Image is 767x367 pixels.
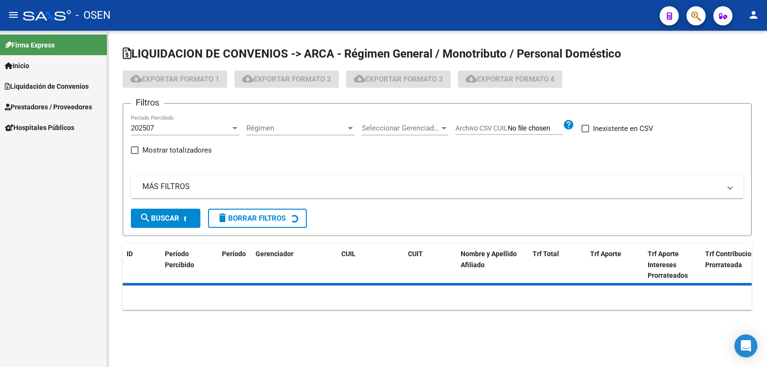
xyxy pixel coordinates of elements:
span: Exportar Formato 2 [242,75,331,83]
datatable-header-cell: ID [123,244,161,286]
span: Trf Total [533,250,559,258]
span: Inicio [5,60,29,71]
span: - OSEN [76,5,111,26]
datatable-header-cell: Período Percibido [161,244,204,286]
span: CUIT [408,250,423,258]
span: Firma Express [5,40,55,50]
span: Exportar Formato 3 [354,75,443,83]
datatable-header-cell: Trf Aporte [586,244,644,286]
mat-icon: person [748,9,759,21]
span: Seleccionar Gerenciador [362,124,440,132]
datatable-header-cell: Trf Aporte Intereses Prorrateados [644,244,701,286]
span: Exportar Formato 4 [465,75,555,83]
span: CUIL [341,250,356,258]
mat-icon: help [563,119,574,130]
datatable-header-cell: Trf Total [529,244,586,286]
span: 202507 [131,124,154,132]
mat-icon: cloud_download [465,73,477,84]
span: Inexistente en CSV [593,123,653,134]
span: Mostrar totalizadores [142,144,212,156]
datatable-header-cell: Trf Contribucion Prorrateada [701,244,759,286]
mat-expansion-panel-header: MÁS FILTROS [131,175,744,198]
button: Borrar Filtros [208,209,307,228]
span: Período Percibido [165,250,194,269]
span: LIQUIDACION DE CONVENIOS -> ARCA - Régimen General / Monotributo / Personal Doméstico [123,47,621,60]
span: Prestadores / Proveedores [5,102,92,112]
button: Exportar Formato 1 [123,71,227,88]
button: Exportar Formato 2 [234,71,339,88]
datatable-header-cell: CUIT [404,244,457,286]
datatable-header-cell: Período [218,244,252,286]
button: Buscar [131,209,200,228]
span: Régimen [246,124,346,132]
span: ID [127,250,133,258]
span: Período [222,250,246,258]
datatable-header-cell: CUIL [337,244,390,286]
button: Exportar Formato 4 [458,71,562,88]
mat-icon: cloud_download [242,73,254,84]
h3: Filtros [131,96,164,109]
span: Trf Aporte Intereses Prorrateados [648,250,688,280]
mat-icon: menu [8,9,19,21]
span: Gerenciador [256,250,293,258]
span: Buscar [139,214,179,223]
span: Exportar Formato 1 [130,75,220,83]
input: Archivo CSV CUIL [508,124,563,133]
span: Hospitales Públicos [5,122,74,133]
mat-panel-title: MÁS FILTROS [142,181,721,192]
datatable-header-cell: Gerenciador [252,244,324,286]
mat-icon: cloud_download [354,73,365,84]
mat-icon: cloud_download [130,73,142,84]
span: Liquidación de Convenios [5,81,89,92]
button: Exportar Formato 3 [346,71,451,88]
mat-icon: search [139,212,151,224]
datatable-header-cell: Nombre y Apellido Afiliado [457,244,529,286]
span: Nombre y Apellido Afiliado [461,250,517,269]
span: Borrar Filtros [217,214,286,223]
span: Trf Aporte [590,250,621,258]
div: Open Intercom Messenger [734,334,757,357]
span: Trf Contribucion Prorrateada [705,250,755,269]
mat-icon: delete [217,212,228,224]
span: Archivo CSV CUIL [455,124,508,132]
